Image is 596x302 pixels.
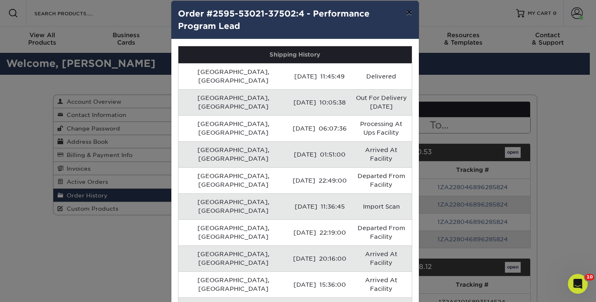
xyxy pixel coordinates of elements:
[288,167,351,193] td: [DATE] 22:49:00
[351,63,412,89] td: Delivered
[288,245,351,271] td: [DATE] 20:16:00
[568,274,588,294] iframe: Intercom live chat
[178,115,288,141] td: [GEOGRAPHIC_DATA], [GEOGRAPHIC_DATA]
[178,46,412,63] th: Shipping History
[178,193,288,219] td: [GEOGRAPHIC_DATA], [GEOGRAPHIC_DATA]
[288,193,351,219] td: [DATE] 11:36:45
[585,274,594,281] span: 10
[351,271,412,297] td: Arrived At Facility
[288,141,351,167] td: [DATE] 01:51:00
[178,63,288,89] td: [GEOGRAPHIC_DATA], [GEOGRAPHIC_DATA]
[351,193,412,219] td: Import Scan
[288,271,351,297] td: [DATE] 15:36:00
[351,167,412,193] td: Departed From Facility
[351,245,412,271] td: Arrived At Facility
[288,219,351,245] td: [DATE] 22:19:00
[351,115,412,141] td: Processing At Ups Facility
[178,89,288,115] td: [GEOGRAPHIC_DATA], [GEOGRAPHIC_DATA]
[399,1,418,24] button: ×
[178,245,288,271] td: [GEOGRAPHIC_DATA], [GEOGRAPHIC_DATA]
[288,115,351,141] td: [DATE] 06:07:36
[178,141,288,167] td: [GEOGRAPHIC_DATA], [GEOGRAPHIC_DATA]
[288,89,351,115] td: [DATE] 10:05:38
[178,167,288,193] td: [GEOGRAPHIC_DATA], [GEOGRAPHIC_DATA]
[288,63,351,89] td: [DATE] 11:45:49
[178,219,288,245] td: [GEOGRAPHIC_DATA], [GEOGRAPHIC_DATA]
[178,7,412,32] h4: Order #2595-53021-37502:4 - Performance Program Lead
[351,141,412,167] td: Arrived At Facility
[178,271,288,297] td: [GEOGRAPHIC_DATA], [GEOGRAPHIC_DATA]
[351,219,412,245] td: Departed From Facility
[351,89,412,115] td: Out For Delivery [DATE]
